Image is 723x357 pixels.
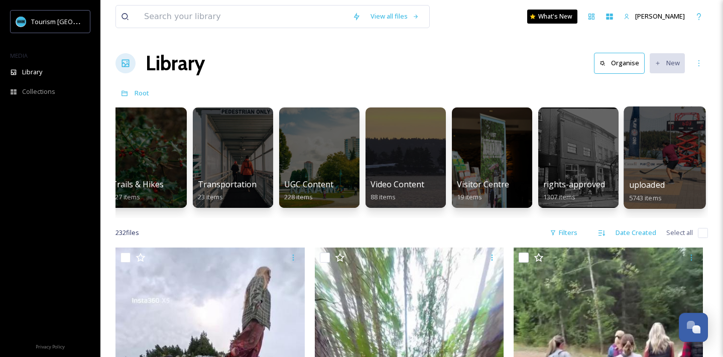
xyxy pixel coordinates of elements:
[371,192,396,201] span: 88 items
[36,340,65,352] a: Privacy Policy
[366,7,424,26] a: View all files
[198,192,223,201] span: 23 items
[527,10,577,24] a: What's New
[198,180,257,201] a: Transportation23 items
[543,179,605,190] span: rights-approved
[135,88,149,97] span: Root
[284,180,333,201] a: UGC Content228 items
[139,6,347,28] input: Search your library
[457,192,482,201] span: 19 items
[594,53,645,73] button: Organise
[679,313,708,342] button: Open Chat
[198,179,257,190] span: Transportation
[146,48,205,78] a: Library
[629,179,665,190] span: uploaded
[31,17,121,26] span: Tourism [GEOGRAPHIC_DATA]
[619,7,690,26] a: [PERSON_NAME]
[650,53,685,73] button: New
[457,179,509,190] span: Visitor Centre
[16,17,26,27] img: tourism_nanaimo_logo.jpeg
[666,228,693,237] span: Select all
[115,228,139,237] span: 232 file s
[36,343,65,350] span: Privacy Policy
[10,52,28,59] span: MEDIA
[635,12,685,21] span: [PERSON_NAME]
[284,179,333,190] span: UGC Content
[545,223,582,243] div: Filters
[111,180,164,201] a: Trails & Hikes727 items
[22,67,42,77] span: Library
[371,180,424,201] a: Video Content88 items
[629,193,662,202] span: 5743 items
[543,192,575,201] span: 1307 items
[543,180,605,201] a: rights-approved1307 items
[111,192,140,201] span: 727 items
[22,87,55,96] span: Collections
[457,180,509,201] a: Visitor Centre19 items
[284,192,313,201] span: 228 items
[371,179,424,190] span: Video Content
[611,223,661,243] div: Date Created
[135,87,149,99] a: Root
[111,179,164,190] span: Trails & Hikes
[629,180,665,202] a: uploaded5743 items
